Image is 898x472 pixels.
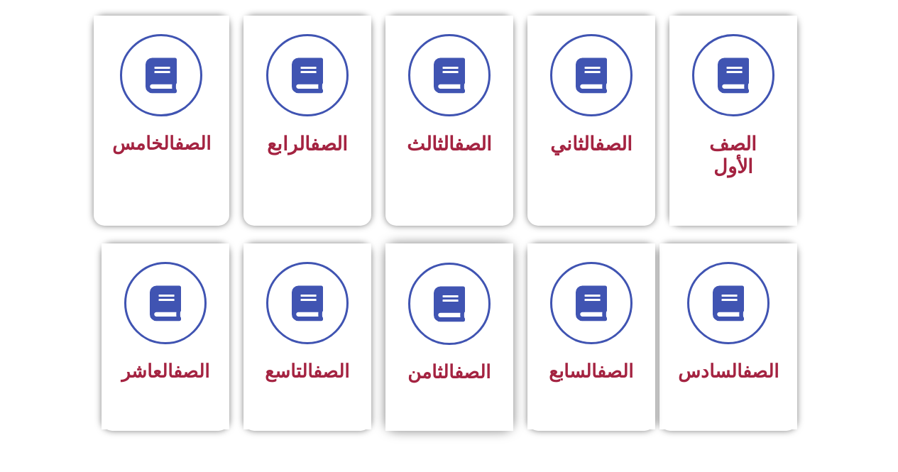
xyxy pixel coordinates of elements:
[550,133,633,155] span: الثاني
[743,361,779,382] a: الصف
[454,361,491,383] a: الصف
[310,133,348,155] a: الصف
[597,361,633,382] a: الصف
[121,361,209,382] span: العاشر
[112,133,211,154] span: الخامس
[407,361,491,383] span: الثامن
[313,361,349,382] a: الصف
[265,361,349,382] span: التاسع
[454,133,492,155] a: الصف
[175,133,211,154] a: الصف
[678,361,779,382] span: السادس
[267,133,348,155] span: الرابع
[709,133,757,178] span: الصف الأول
[407,133,492,155] span: الثالث
[173,361,209,382] a: الصف
[595,133,633,155] a: الصف
[549,361,633,382] span: السابع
